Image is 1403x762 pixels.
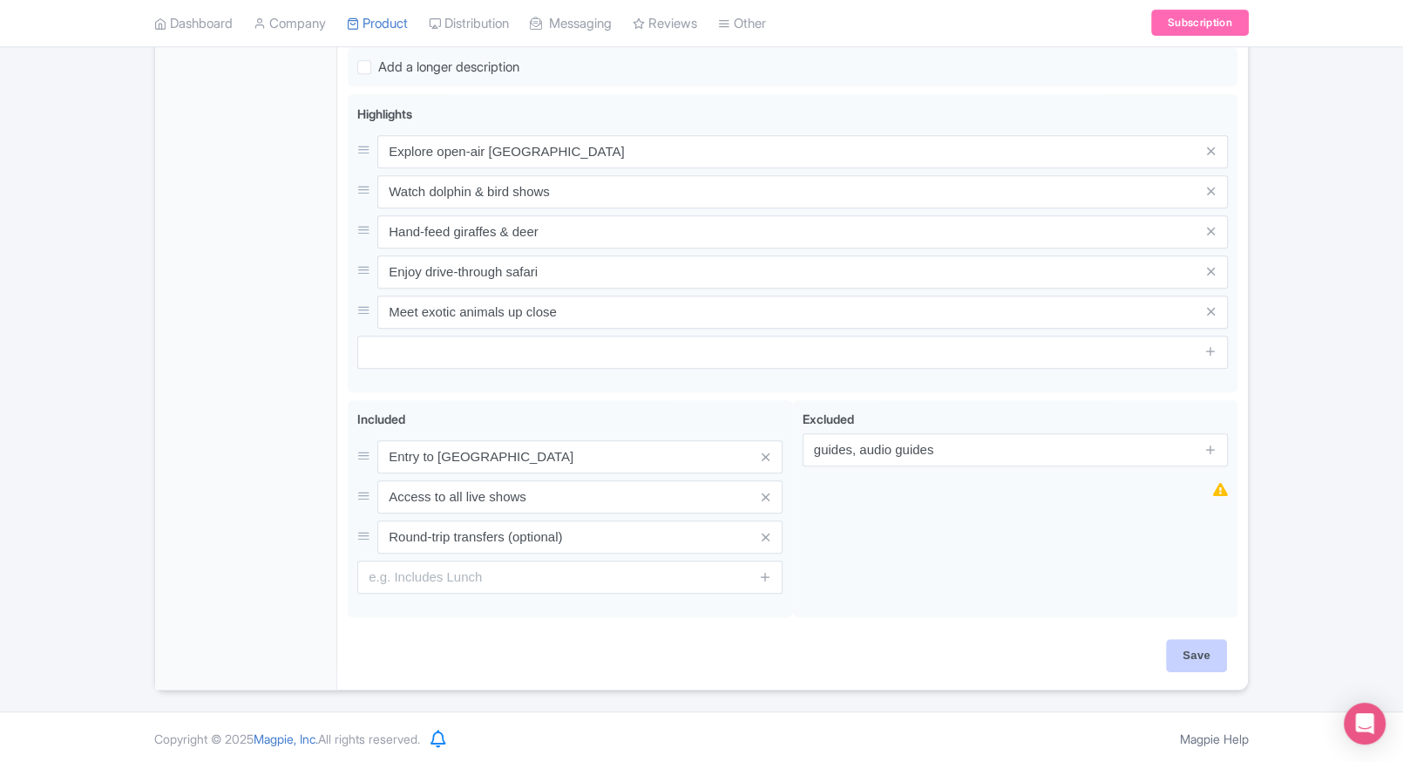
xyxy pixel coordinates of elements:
span: Add a longer description [378,58,519,75]
div: Copyright © 2025 All rights reserved. [144,730,430,748]
span: Included [357,412,405,426]
div: Open Intercom Messenger [1344,703,1386,745]
input: Save [1166,639,1227,672]
span: Highlights [357,106,412,121]
span: Excluded [803,412,854,426]
span: Magpie, Inc. [254,731,318,746]
input: e.g. Includes Lunch [357,561,783,594]
a: Magpie Help [1180,731,1249,746]
input: e.g. Excludes Lunch [803,433,1228,466]
a: Subscription [1151,10,1249,37]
